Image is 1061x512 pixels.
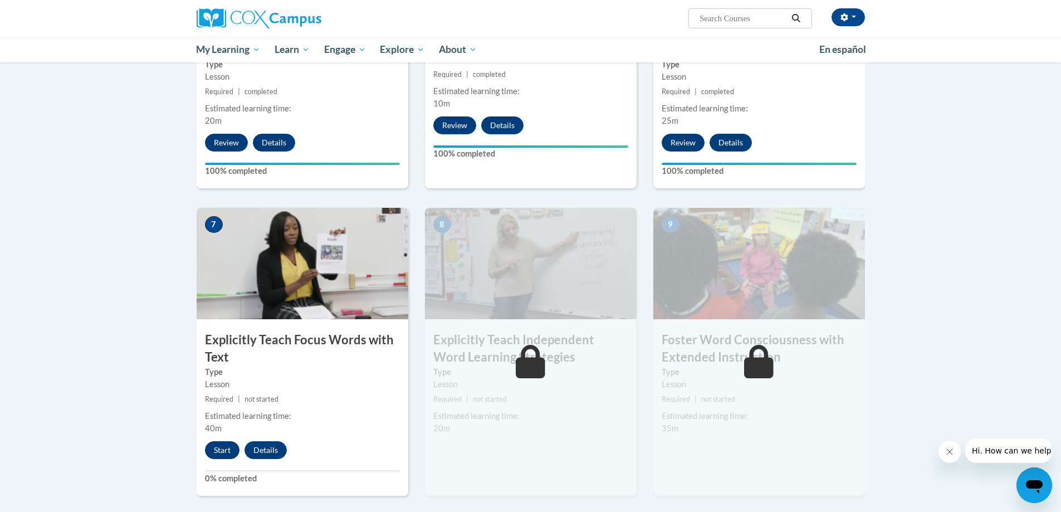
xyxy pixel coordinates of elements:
[197,208,408,319] img: Course Image
[1016,467,1052,503] iframe: Button to launch messaging window
[701,395,735,403] span: not started
[662,87,690,96] span: Required
[466,70,468,79] span: |
[788,12,804,25] button: Search
[433,148,628,160] label: 100% completed
[662,134,705,152] button: Review
[433,70,462,79] span: Required
[205,441,239,459] button: Start
[205,87,233,96] span: Required
[965,438,1052,463] iframe: Message from company
[662,378,857,391] div: Lesson
[197,8,408,28] a: Cox Campus
[433,395,462,403] span: Required
[238,395,240,403] span: |
[205,58,400,71] label: Type
[205,134,248,152] button: Review
[433,145,628,148] div: Your progress
[275,43,310,56] span: Learn
[205,165,400,177] label: 100% completed
[253,134,295,152] button: Details
[7,8,90,17] span: Hi. How can we help?
[938,441,961,463] iframe: Close message
[205,366,400,378] label: Type
[473,70,506,79] span: completed
[662,103,857,115] div: Estimated learning time:
[425,208,637,319] img: Course Image
[662,71,857,83] div: Lesson
[197,8,321,28] img: Cox Campus
[433,378,628,391] div: Lesson
[433,216,451,233] span: 8
[205,71,400,83] div: Lesson
[695,87,697,96] span: |
[205,472,400,485] label: 0% completed
[380,43,424,56] span: Explore
[317,37,373,62] a: Engage
[701,87,734,96] span: completed
[662,116,678,125] span: 25m
[205,395,233,403] span: Required
[245,395,278,403] span: not started
[433,366,628,378] label: Type
[205,378,400,391] div: Lesson
[205,116,222,125] span: 20m
[373,37,432,62] a: Explore
[710,134,752,152] button: Details
[433,99,450,108] span: 10m
[662,395,690,403] span: Required
[189,37,268,62] a: My Learning
[481,116,524,134] button: Details
[180,37,882,62] div: Main menu
[205,103,400,115] div: Estimated learning time:
[433,116,476,134] button: Review
[662,423,678,433] span: 35m
[662,216,679,233] span: 9
[196,43,260,56] span: My Learning
[324,43,366,56] span: Engage
[653,208,865,319] img: Course Image
[245,441,287,459] button: Details
[205,423,222,433] span: 40m
[473,395,507,403] span: not started
[662,410,857,422] div: Estimated learning time:
[662,366,857,378] label: Type
[832,8,865,26] button: Account Settings
[466,395,468,403] span: |
[205,216,223,233] span: 7
[433,85,628,97] div: Estimated learning time:
[238,87,240,96] span: |
[205,163,400,165] div: Your progress
[698,12,788,25] input: Search Courses
[662,58,857,71] label: Type
[425,331,637,366] h3: Explicitly Teach Independent Word Learning Strategies
[662,163,857,165] div: Your progress
[819,43,866,55] span: En español
[267,37,317,62] a: Learn
[439,43,477,56] span: About
[662,165,857,177] label: 100% completed
[433,423,450,433] span: 20m
[812,38,873,61] a: En español
[695,395,697,403] span: |
[205,410,400,422] div: Estimated learning time:
[653,331,865,366] h3: Foster Word Consciousness with Extended Instruction
[197,331,408,366] h3: Explicitly Teach Focus Words with Text
[245,87,277,96] span: completed
[432,37,484,62] a: About
[433,410,628,422] div: Estimated learning time:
